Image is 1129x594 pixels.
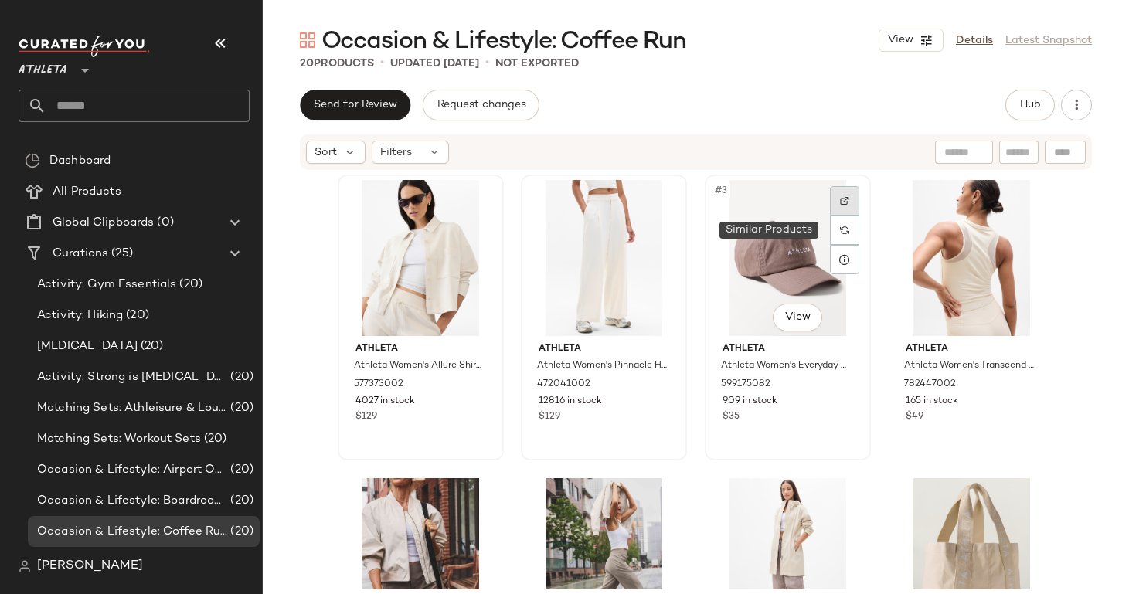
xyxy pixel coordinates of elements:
span: All Products [53,183,121,201]
span: 909 in stock [723,395,777,409]
span: Matching Sets: Athleisure & Lounge Sets [37,399,227,417]
span: View [784,311,811,324]
span: Activity: Hiking [37,307,123,324]
span: 12816 in stock [539,395,602,409]
span: (20) [227,461,253,479]
span: 599175082 [721,378,770,392]
img: cn59423545.jpg [893,180,1049,336]
span: $49 [906,410,923,424]
span: #3 [713,183,730,199]
button: View [879,29,944,52]
span: Curations [53,245,108,263]
span: Athleta [355,342,486,356]
span: $129 [539,410,560,424]
span: $35 [723,410,740,424]
span: 20 [300,58,314,70]
span: Dashboard [49,152,111,170]
img: cn59195232.jpg [526,180,682,336]
span: Global Clipboards [53,214,154,232]
span: Occasion & Lifestyle: Coffee Run [37,523,227,541]
span: Sort [315,144,337,161]
span: Activity: Strong is [MEDICAL_DATA] [37,368,227,386]
span: Athleta Women's Everyday Cap Pyrite/White One Size [721,359,852,373]
span: (20) [138,338,164,355]
span: Athleta [539,342,669,356]
span: Athleta [19,53,66,80]
span: (20) [176,276,202,294]
span: 165 in stock [906,395,958,409]
p: updated [DATE] [390,56,479,72]
button: Send for Review [300,90,410,120]
button: Request changes [423,90,539,120]
span: Filters [380,144,412,161]
span: 782447002 [904,378,956,392]
span: Matching Sets: Workout Sets [37,430,201,448]
p: Not Exported [495,56,579,72]
span: Hub [1019,99,1041,111]
span: $129 [355,410,377,424]
span: 577373002 [354,378,403,392]
span: Occasion & Lifestyle: Airport Outfits [37,461,227,479]
span: (20) [227,492,253,510]
span: (25) [108,245,133,263]
span: Activity: Gym Essentials [37,276,176,294]
button: View [773,304,822,331]
span: (20) [123,307,149,324]
span: (20) [201,430,227,448]
span: • [380,54,384,73]
img: cfy_white_logo.C9jOOHJF.svg [19,36,150,57]
span: Request changes [436,99,525,111]
img: cn59368444.jpg [343,180,498,336]
span: Occasion & Lifestyle: Coffee Run [321,26,686,57]
span: Send for Review [313,99,397,111]
button: Hub [1005,90,1055,120]
span: (20) [227,523,253,541]
span: Athleta [906,342,1036,356]
span: (20) [227,368,253,386]
span: Athleta Women's Transcend Racerback Mesh Tank Bone Size S [904,359,1035,373]
span: View [887,34,913,46]
span: Athleta Women's Pinnacle High Rise Trouser Bone Tall Size 8 [537,359,668,373]
img: cn59444836.jpg [710,180,865,336]
span: (0) [154,214,173,232]
img: svg%3e [300,32,315,48]
span: [MEDICAL_DATA] [37,338,138,355]
span: Athleta Women's Allure Shirt Jacket Bone Petite Size M [354,359,485,373]
span: Athleta [723,342,853,356]
span: 472041002 [537,378,590,392]
span: Occasion & Lifestyle: Boardroom to Barre [37,492,227,510]
span: 4027 in stock [355,395,415,409]
img: svg%3e [840,226,849,235]
span: • [485,54,489,73]
a: Details [956,32,993,49]
img: svg%3e [25,153,40,168]
img: svg%3e [840,196,849,205]
img: svg%3e [19,560,31,572]
span: (20) [227,399,253,417]
div: Products [300,56,374,72]
span: [PERSON_NAME] [37,557,143,575]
